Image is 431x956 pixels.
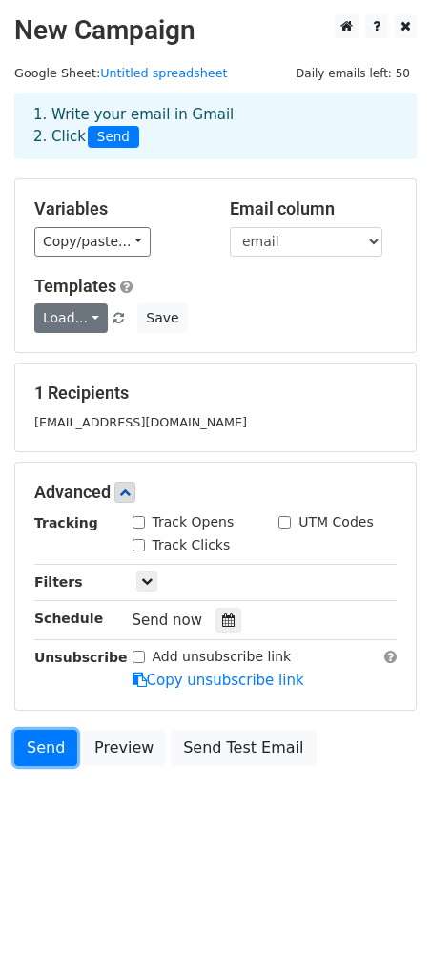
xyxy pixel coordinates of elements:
[289,63,417,84] span: Daily emails left: 50
[34,611,103,626] strong: Schedule
[34,198,201,219] h5: Variables
[34,482,397,503] h5: Advanced
[289,66,417,80] a: Daily emails left: 50
[34,650,128,665] strong: Unsubscribe
[14,14,417,47] h2: New Campaign
[153,512,235,532] label: Track Opens
[88,126,139,149] span: Send
[336,864,431,956] iframe: Chat Widget
[153,647,292,667] label: Add unsubscribe link
[100,66,227,80] a: Untitled spreadsheet
[34,276,116,296] a: Templates
[133,612,203,629] span: Send now
[14,66,228,80] small: Google Sheet:
[133,672,304,689] a: Copy unsubscribe link
[298,512,373,532] label: UTM Codes
[34,574,83,590] strong: Filters
[14,730,77,766] a: Send
[34,227,151,257] a: Copy/paste...
[34,303,108,333] a: Load...
[230,198,397,219] h5: Email column
[336,864,431,956] div: Tiện ích trò chuyện
[82,730,166,766] a: Preview
[34,383,397,404] h5: 1 Recipients
[171,730,316,766] a: Send Test Email
[19,104,412,148] div: 1. Write your email in Gmail 2. Click
[153,535,231,555] label: Track Clicks
[34,515,98,530] strong: Tracking
[137,303,187,333] button: Save
[34,415,247,429] small: [EMAIL_ADDRESS][DOMAIN_NAME]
